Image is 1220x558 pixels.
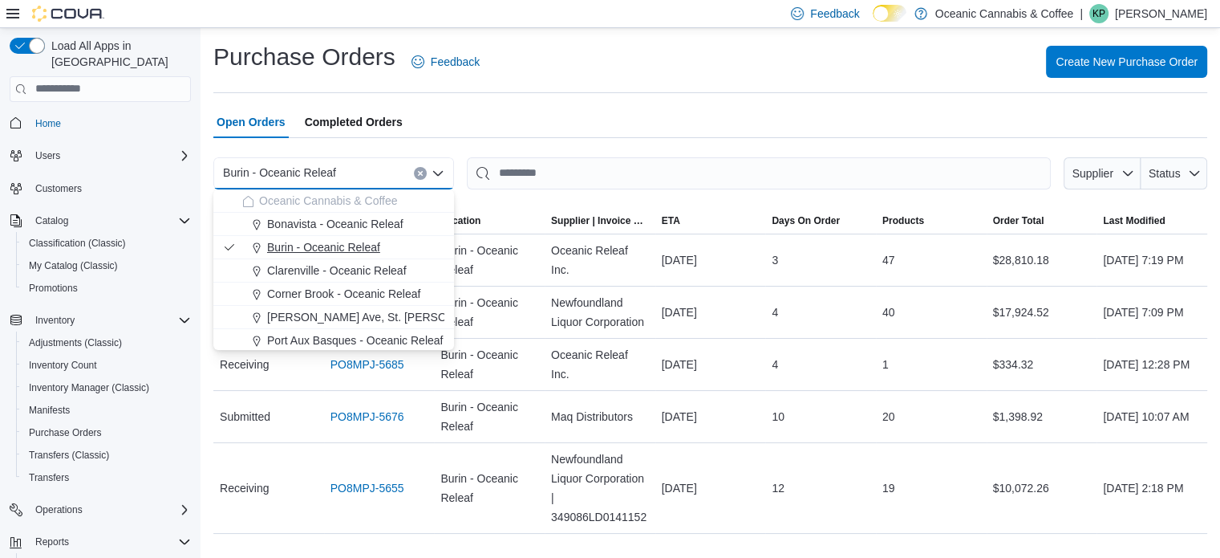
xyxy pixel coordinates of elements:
[987,472,1097,504] div: $10,072.26
[545,401,655,433] div: Maq Distributors
[772,214,840,227] span: Days On Order
[882,250,895,270] span: 47
[213,283,454,306] button: Corner Brook - Oceanic Releaf
[16,232,197,255] button: Classification (Classic)
[655,244,766,276] div: [DATE]
[35,214,68,227] span: Catalog
[29,404,70,417] span: Manifests
[29,113,191,133] span: Home
[29,311,81,330] button: Inventory
[1092,4,1105,23] span: KP
[223,163,336,182] span: Burin - Oceanic Releaf
[987,208,1097,234] button: Order Total
[16,399,197,422] button: Manifests
[545,208,655,234] button: Supplier | Invoice Number
[1149,167,1181,180] span: Status
[1096,348,1207,381] div: [DATE] 12:28 PM
[987,244,1097,276] div: $28,810.18
[213,329,454,352] button: Port Aux Basques - Oceanic Releaf
[29,179,88,198] a: Customers
[22,333,128,352] a: Adjustments (Classic)
[29,449,109,462] span: Transfers (Classic)
[22,256,124,275] a: My Catalog (Classic)
[772,479,784,498] span: 12
[467,157,1051,189] input: This is a search bar. After typing your query, hit enter to filter the results lower in the page.
[22,234,132,253] a: Classification (Classic)
[220,479,269,498] span: Receiving
[22,279,191,298] span: Promotions
[22,378,191,397] span: Inventory Manager (Classic)
[29,359,97,372] span: Inventory Count
[22,468,75,487] a: Transfers
[662,214,680,227] span: ETA
[993,214,1044,227] span: Order Total
[267,332,443,348] span: Port Aux Basques - Oceanic Releaf
[434,208,545,234] button: Location
[213,213,454,236] button: Bonavista - Oceanic Releaf
[29,211,191,230] span: Catalog
[1096,296,1207,328] div: [DATE] 7:09 PM
[22,279,84,298] a: Promotions
[29,259,118,272] span: My Catalog (Classic)
[22,401,191,420] span: Manifests
[1046,46,1207,78] button: Create New Purchase Order
[330,407,404,426] a: PO8MPJ-5676
[29,471,69,484] span: Transfers
[545,287,655,338] div: Newfoundland Liquor Corporation
[330,479,404,498] a: PO8MPJ-5655
[1096,244,1207,276] div: [DATE] 7:19 PM
[655,208,766,234] button: ETA
[22,378,156,397] a: Inventory Manager (Classic)
[1141,157,1207,189] button: Status
[545,443,655,533] div: Newfoundland Liquor Corporation | 349086LD0141152
[772,250,778,270] span: 3
[29,532,75,552] button: Reports
[22,401,76,420] a: Manifests
[29,211,75,230] button: Catalog
[16,422,197,444] button: Purchase Orders
[876,208,987,234] button: Products
[772,407,784,426] span: 10
[432,167,444,180] button: Close list of options
[29,311,191,330] span: Inventory
[22,333,191,352] span: Adjustments (Classic)
[655,472,766,504] div: [DATE]
[414,167,427,180] button: Clear input
[330,355,404,374] a: PO8MPJ-5685
[655,296,766,328] div: [DATE]
[440,469,538,507] span: Burin - Oceanic Releaf
[440,214,480,227] div: Location
[29,336,122,349] span: Adjustments (Classic)
[1089,4,1109,23] div: Kylie Pike
[29,532,191,552] span: Reports
[220,355,269,374] span: Receiving
[32,6,104,22] img: Cova
[1056,54,1198,70] span: Create New Purchase Order
[22,234,191,253] span: Classification (Classic)
[1103,214,1165,227] span: Last Modified
[29,381,149,394] span: Inventory Manager (Classic)
[259,193,398,209] span: Oceanic Cannabis & Coffee
[16,354,197,377] button: Inventory Count
[987,296,1097,328] div: $17,924.52
[22,468,191,487] span: Transfers
[1115,4,1207,23] p: [PERSON_NAME]
[35,117,61,130] span: Home
[440,345,538,384] span: Burin - Oceanic Releaf
[22,256,191,275] span: My Catalog (Classic)
[551,214,649,227] span: Supplier | Invoice Number
[440,241,538,279] span: Burin - Oceanic Releaf
[3,499,197,521] button: Operations
[3,145,197,167] button: Users
[882,355,889,374] span: 1
[29,237,126,250] span: Classification (Classic)
[1096,472,1207,504] div: [DATE] 2:18 PM
[882,479,895,498] span: 19
[3,177,197,200] button: Customers
[213,189,454,213] button: Oceanic Cannabis & Coffee
[29,426,102,439] span: Purchase Orders
[882,303,895,322] span: 40
[3,210,197,232] button: Catalog
[29,500,89,519] button: Operations
[440,293,538,332] span: Burin - Oceanic Releaf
